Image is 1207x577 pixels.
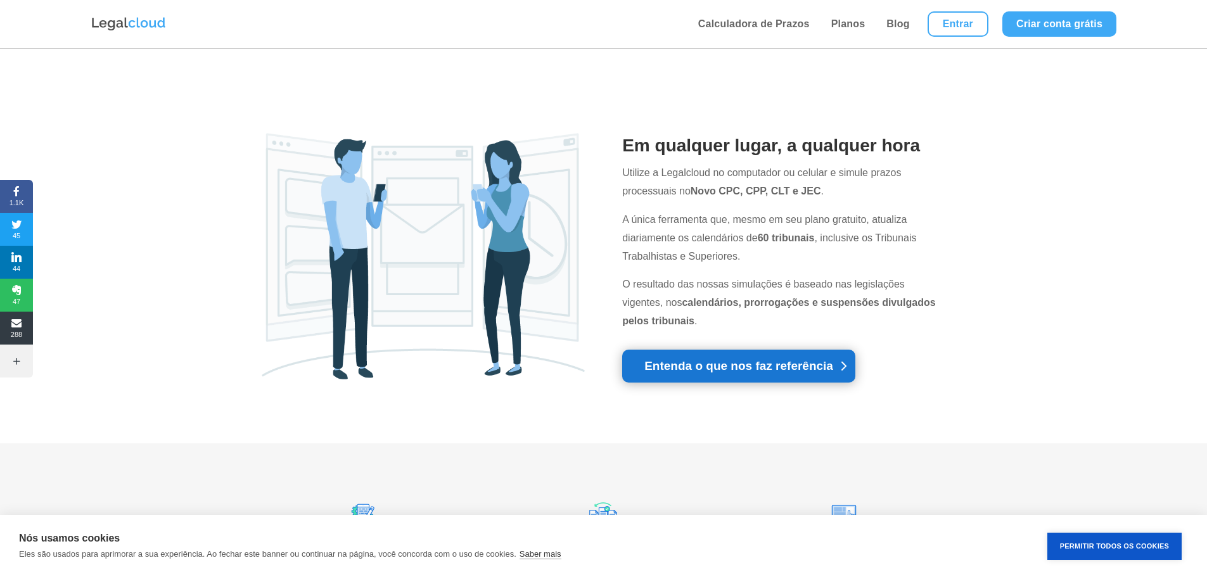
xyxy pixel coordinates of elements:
[1002,11,1116,37] a: Criar conta grátis
[928,11,988,37] a: Entrar
[1047,533,1182,560] button: Permitir Todos os Cookies
[19,533,120,543] strong: Nós usamos cookies
[343,495,383,535] img: Texto em uma tela
[19,549,516,559] p: Eles são usados para aprimorar a sua experiência. Ao fechar este banner ou continuar na página, v...
[622,211,945,276] p: A única ferramenta que, mesmo em seu plano gratuito, atualiza diariamente os calendários de , inc...
[583,495,623,535] img: Agendas sincronizadas
[622,133,945,164] h2: Em qualquer lugar, a qualquer hora
[824,495,864,535] img: Clicando na tela
[91,16,167,32] img: Logo da Legalcloud
[622,297,935,326] strong: calendários, prorrogações e suspensões divulgados pelos tribunais
[622,350,855,383] a: Entenda o que nos faz referência
[262,133,585,379] img: Pessoas usando aplicativo da Legalcloud
[758,232,815,243] strong: 60 tribunais
[622,276,945,330] p: O resultado das nossas simulações é baseado nas legislações vigentes, nos .
[520,549,561,559] a: Saber mais
[622,164,945,211] p: Utilize a Legalcloud no computador ou celular e simule prazos processuais no .
[691,186,821,196] strong: Novo CPC, CPP, CLT e JEC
